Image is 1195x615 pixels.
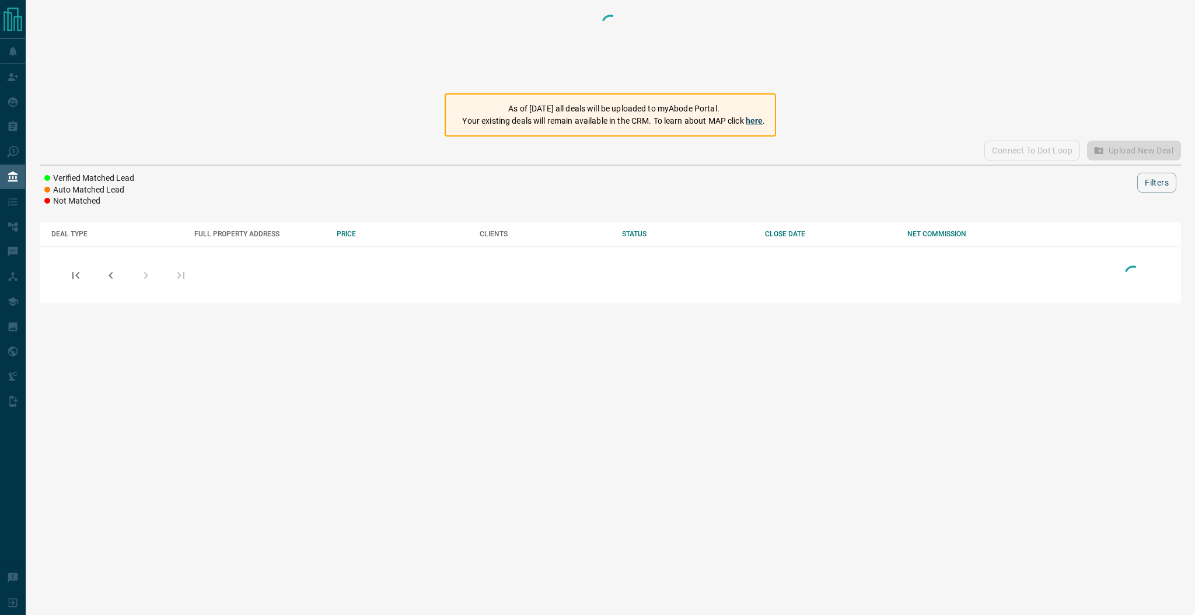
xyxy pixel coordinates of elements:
[44,184,134,196] li: Auto Matched Lead
[194,230,326,238] div: FULL PROPERTY ADDRESS
[337,230,468,238] div: PRICE
[1137,173,1176,193] button: Filters
[907,230,1039,238] div: NET COMMISSION
[44,173,134,184] li: Verified Matched Lead
[599,12,622,82] div: Loading
[765,230,896,238] div: CLOSE DATE
[746,116,763,125] a: here
[1121,263,1145,288] div: Loading
[51,230,183,238] div: DEAL TYPE
[480,230,611,238] div: CLIENTS
[462,115,765,127] p: Your existing deals will remain available in the CRM. To learn about MAP click .
[622,230,753,238] div: STATUS
[44,195,134,207] li: Not Matched
[462,103,765,115] p: As of [DATE] all deals will be uploaded to myAbode Portal.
